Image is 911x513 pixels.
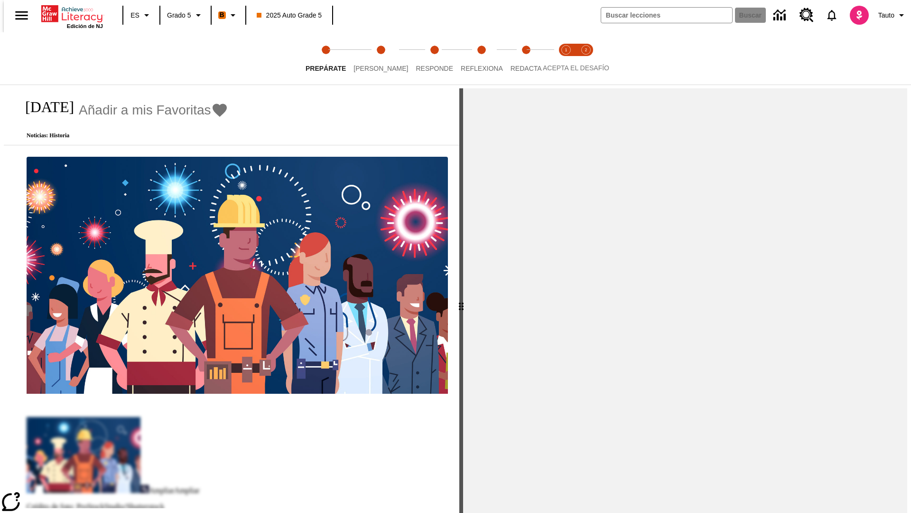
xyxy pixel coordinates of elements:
span: 2025 Auto Grade 5 [257,10,322,20]
text: 2 [585,47,587,52]
button: Grado: Grado 5, Elige un grado [163,7,208,24]
button: Redacta step 5 of 5 [503,32,549,85]
button: Lenguaje: ES, Selecciona un idioma [126,7,157,24]
button: Añadir a mis Favoritas - Día del Trabajo [79,102,228,118]
span: ACEPTA EL DESAFÍO [543,64,609,72]
button: Abrir el menú lateral [8,1,36,29]
div: Portada [41,3,103,29]
span: Añadir a mis Favoritas [79,103,211,118]
span: [PERSON_NAME] [353,65,408,72]
span: Prepárate [306,65,346,72]
span: ES [130,10,139,20]
span: Edición de NJ [67,23,103,29]
button: Escoja un nuevo avatar [844,3,874,28]
div: Pulsa la tecla de intro o la barra espaciadora y luego presiona las flechas de derecha e izquierd... [459,88,463,513]
button: Reflexiona step 4 of 5 [453,32,511,85]
span: B [220,9,224,21]
button: Responde step 3 of 5 [408,32,461,85]
h1: [DATE] [15,98,74,116]
a: Centro de información [768,2,794,28]
div: activity [463,88,907,513]
p: Noticias: Historia [15,132,228,139]
button: Acepta el desafío lee step 1 of 2 [552,32,580,85]
button: Prepárate step 1 of 5 [298,32,353,85]
div: reading [4,88,459,508]
a: Centro de recursos, Se abrirá en una pestaña nueva. [794,2,819,28]
span: Redacta [511,65,542,72]
span: Tauto [878,10,894,20]
button: Lee step 2 of 5 [346,32,416,85]
a: Notificaciones [819,3,844,28]
img: avatar image [850,6,869,25]
span: Responde [416,65,453,72]
button: Boost El color de la clase es anaranjado. Cambiar el color de la clase. [214,7,242,24]
span: Grado 5 [167,10,191,20]
button: Perfil/Configuración [874,7,911,24]
img: una pancarta con fondo azul muestra la ilustración de una fila de diferentes hombres y mujeres co... [27,157,448,394]
span: Reflexiona [461,65,503,72]
button: Acepta el desafío contesta step 2 of 2 [572,32,600,85]
input: Buscar campo [601,8,732,23]
text: 1 [565,47,567,52]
